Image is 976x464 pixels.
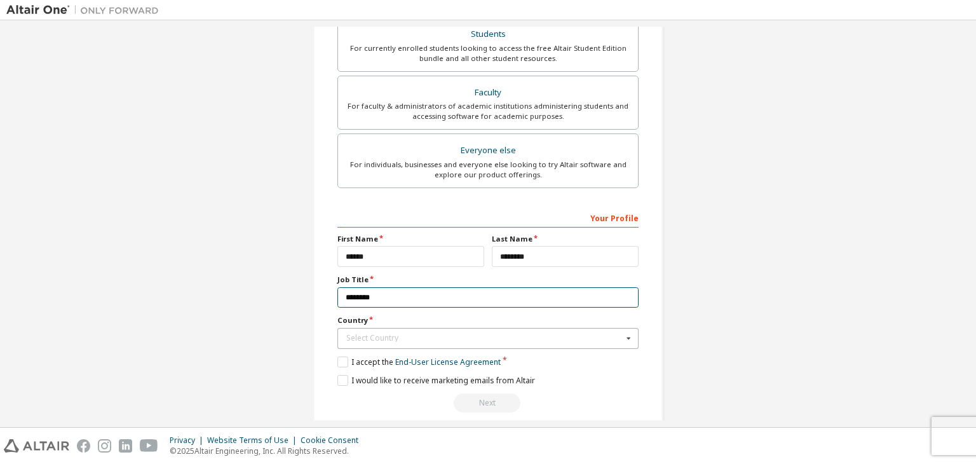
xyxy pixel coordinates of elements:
[346,25,630,43] div: Students
[395,357,501,367] a: End-User License Agreement
[170,435,207,446] div: Privacy
[207,435,301,446] div: Website Terms of Use
[346,160,630,180] div: For individuals, businesses and everyone else looking to try Altair software and explore our prod...
[337,375,535,386] label: I would like to receive marketing emails from Altair
[337,393,639,413] div: Read and acccept EULA to continue
[77,439,90,453] img: facebook.svg
[6,4,165,17] img: Altair One
[346,334,623,342] div: Select Country
[98,439,111,453] img: instagram.svg
[346,101,630,121] div: For faculty & administrators of academic institutions administering students and accessing softwa...
[4,439,69,453] img: altair_logo.svg
[337,275,639,285] label: Job Title
[337,234,484,244] label: First Name
[337,315,639,325] label: Country
[346,43,630,64] div: For currently enrolled students looking to access the free Altair Student Edition bundle and all ...
[346,84,630,102] div: Faculty
[170,446,366,456] p: © 2025 Altair Engineering, Inc. All Rights Reserved.
[301,435,366,446] div: Cookie Consent
[337,357,501,367] label: I accept the
[492,234,639,244] label: Last Name
[346,142,630,160] div: Everyone else
[337,207,639,228] div: Your Profile
[140,439,158,453] img: youtube.svg
[119,439,132,453] img: linkedin.svg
